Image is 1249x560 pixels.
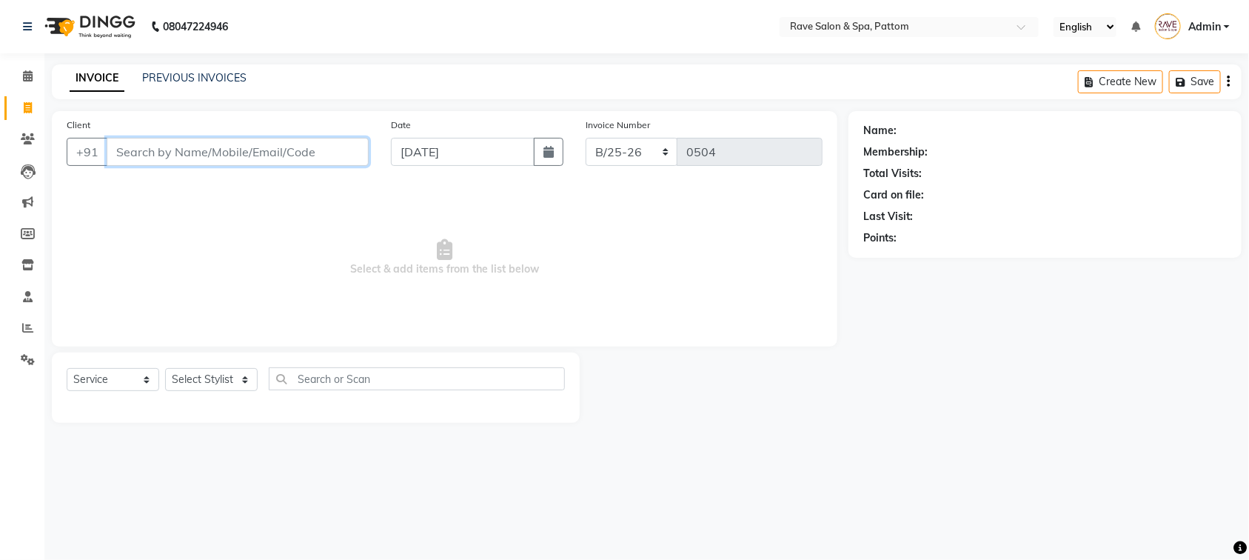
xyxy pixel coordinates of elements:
[586,119,650,132] label: Invoice Number
[269,367,565,390] input: Search or Scan
[863,230,897,246] div: Points:
[1188,19,1221,35] span: Admin
[1169,70,1221,93] button: Save
[163,6,228,47] b: 08047224946
[863,166,922,181] div: Total Visits:
[863,144,928,160] div: Membership:
[70,65,124,92] a: INVOICE
[142,71,247,84] a: PREVIOUS INVOICES
[1155,13,1181,39] img: Admin
[67,184,823,332] span: Select & add items from the list below
[67,138,108,166] button: +91
[38,6,139,47] img: logo
[107,138,369,166] input: Search by Name/Mobile/Email/Code
[863,209,913,224] div: Last Visit:
[863,123,897,139] div: Name:
[67,119,90,132] label: Client
[863,187,924,203] div: Card on file:
[391,119,411,132] label: Date
[1078,70,1163,93] button: Create New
